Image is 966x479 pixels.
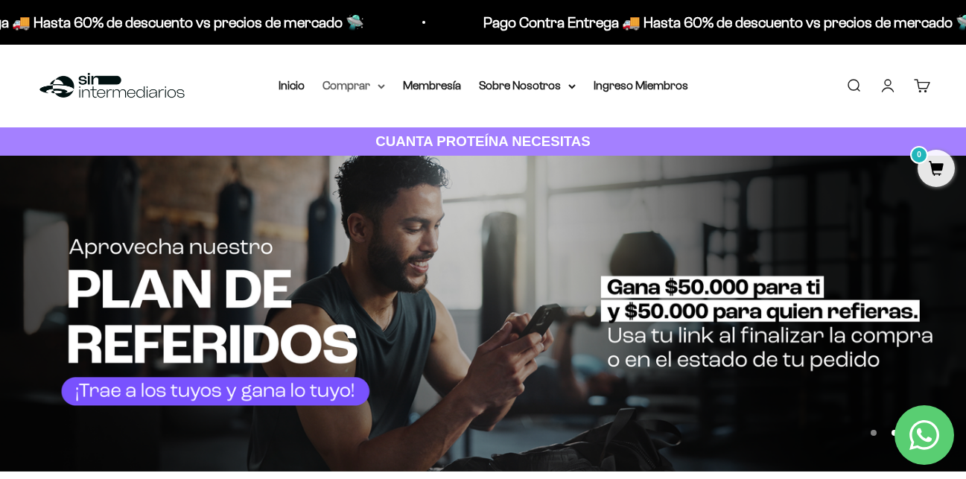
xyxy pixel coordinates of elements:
a: Inicio [279,79,305,92]
a: Ingreso Miembros [594,79,688,92]
summary: Comprar [322,76,385,95]
summary: Sobre Nosotros [479,76,576,95]
mark: 0 [910,146,928,164]
strong: CUANTA PROTEÍNA NECESITAS [375,133,591,149]
a: Membresía [403,79,461,92]
a: 0 [918,162,955,178]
